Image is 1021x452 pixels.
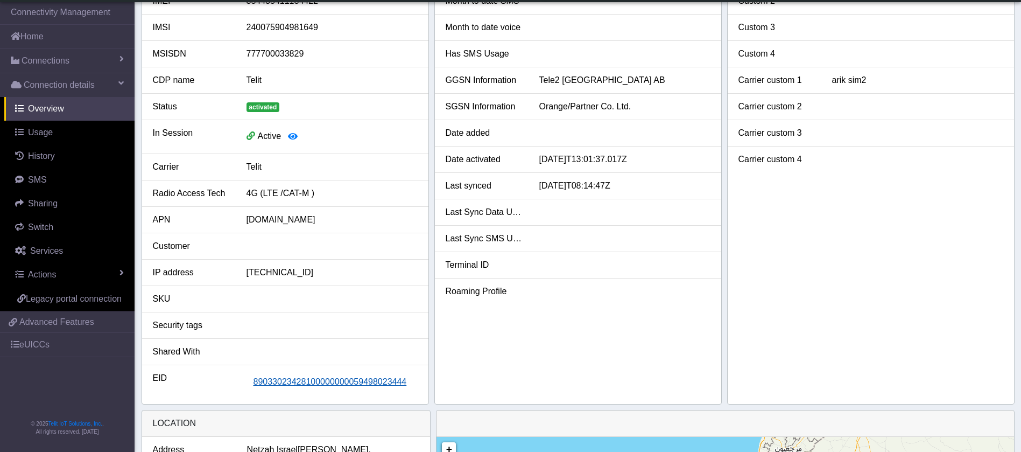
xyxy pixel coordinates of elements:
[438,259,531,272] div: Terminal ID
[19,316,94,329] span: Advanced Features
[438,21,531,34] div: Month to date voice
[438,206,531,219] div: Last Sync Data Usage
[4,192,135,215] a: Sharing
[438,74,531,87] div: GGSN Information
[145,161,238,173] div: Carrier
[145,187,238,200] div: Radio Access Tech
[824,74,1011,87] div: arik sim2
[26,294,122,303] span: Legacy portal connection
[254,377,407,386] span: 89033023428100000000059498023444
[4,239,135,263] a: Services
[238,187,426,200] div: 4G (LTE /CAT-M )
[28,199,58,208] span: Sharing
[730,21,824,34] div: Custom 3
[145,127,238,147] div: In Session
[438,47,531,60] div: Has SMS Usage
[145,293,238,305] div: SKU
[145,213,238,226] div: APN
[28,128,53,137] span: Usage
[438,285,531,298] div: Roaming Profile
[4,97,135,121] a: Overview
[145,345,238,358] div: Shared With
[438,153,531,166] div: Date activated
[531,100,719,113] div: Orange/Partner Co. Ltd.
[4,121,135,144] a: Usage
[238,47,426,60] div: 777700033829
[438,100,531,113] div: SGSN Information
[4,215,135,239] a: Switch
[4,168,135,192] a: SMS
[238,21,426,34] div: 240075904981649
[238,74,426,87] div: Telit
[438,232,531,245] div: Last Sync SMS Usage
[48,421,102,427] a: Telit IoT Solutions, Inc.
[531,74,719,87] div: Tele2 [GEOGRAPHIC_DATA] AB
[730,153,824,166] div: Carrier custom 4
[730,100,824,113] div: Carrier custom 2
[145,266,238,279] div: IP address
[730,74,824,87] div: Carrier custom 1
[247,102,280,112] span: activated
[258,131,281,141] span: Active
[22,54,69,67] span: Connections
[145,74,238,87] div: CDP name
[145,47,238,60] div: MSISDN
[531,179,719,192] div: [DATE]T08:14:47Z
[28,222,53,232] span: Switch
[438,179,531,192] div: Last synced
[238,213,426,226] div: [DOMAIN_NAME]
[145,240,238,253] div: Customer
[145,319,238,332] div: Security tags
[145,100,238,113] div: Status
[438,127,531,140] div: Date added
[28,175,47,184] span: SMS
[28,104,64,113] span: Overview
[531,153,719,166] div: [DATE]T13:01:37.017Z
[281,127,305,147] button: View session details
[238,161,426,173] div: Telit
[4,263,135,287] a: Actions
[28,151,55,161] span: History
[238,266,426,279] div: [TECHNICAL_ID]
[145,21,238,34] div: IMSI
[145,372,238,392] div: EID
[30,246,63,255] span: Services
[247,372,414,392] button: 89033023428100000000059498023444
[730,127,824,140] div: Carrier custom 3
[28,270,56,279] span: Actions
[730,47,824,60] div: Custom 4
[142,411,430,437] div: LOCATION
[4,144,135,168] a: History
[24,79,95,92] span: Connection details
